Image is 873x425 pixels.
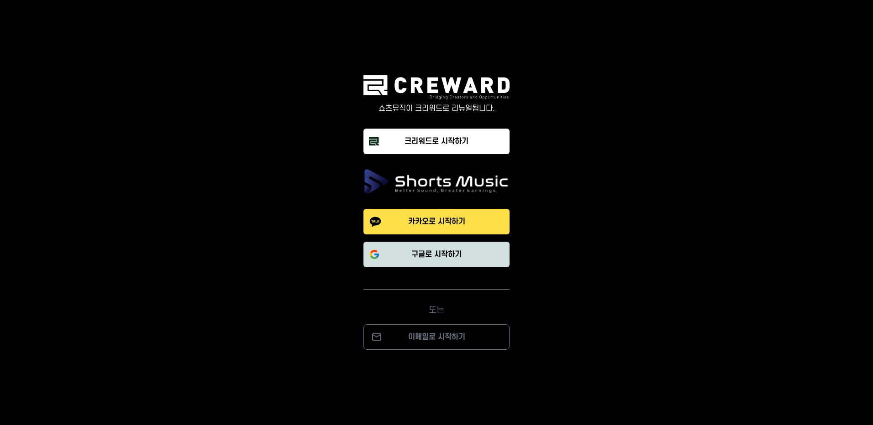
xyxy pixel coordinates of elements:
[363,209,510,234] button: 카카오로 시작하기
[363,169,510,194] img: ShortsMusic
[363,324,510,350] button: 이메일로 시작하기
[363,129,510,154] button: 크리워드로 시작하기
[405,136,468,147] div: 크리워드로 시작하기
[363,75,510,99] img: creward logo
[408,216,465,227] p: 카카오로 시작하기
[373,332,500,342] p: 이메일로 시작하기
[363,242,510,267] button: 구글로 시작하기
[363,103,510,114] p: 쇼츠뮤직이 크리워드로 리뉴얼됩니다.
[411,249,462,260] p: 구글로 시작하기
[363,289,510,317] div: 또는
